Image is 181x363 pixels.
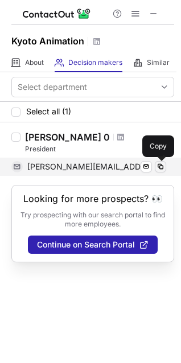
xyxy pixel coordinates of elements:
p: Try prospecting with our search portal to find more employees. [20,211,166,229]
span: Select all (1) [26,107,71,116]
h1: Kyoto Animation [11,34,84,48]
span: [PERSON_NAME][EMAIL_ADDRESS][DOMAIN_NAME] [27,162,154,172]
span: About [25,58,44,67]
header: Looking for more prospects? 👀 [23,193,163,204]
span: Continue on Search Portal [37,240,135,249]
span: Similar [147,58,170,67]
div: President [25,144,174,154]
div: [PERSON_NAME] 0 [25,131,110,143]
button: Continue on Search Portal [28,236,158,254]
span: Decision makers [68,58,122,67]
div: Select department [18,81,87,93]
img: ContactOut v5.3.10 [23,7,91,20]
